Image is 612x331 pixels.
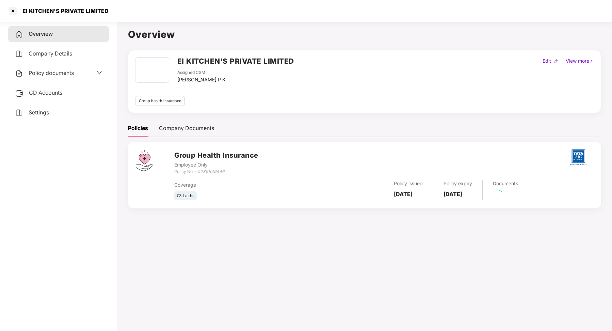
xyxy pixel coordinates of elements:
[136,150,152,171] img: svg+xml;base64,PHN2ZyB4bWxucz0iaHR0cDovL3d3dy53My5vcmcvMjAwMC9zdmciIHdpZHRoPSI0Ny43MTQiIGhlaWdodD...
[174,161,258,169] div: Employee Only
[174,169,258,175] div: Policy No. -
[589,59,594,64] img: rightIcon
[15,69,23,78] img: svg+xml;base64,PHN2ZyB4bWxucz0iaHR0cDovL3d3dy53My5vcmcvMjAwMC9zdmciIHdpZHRoPSIyNCIgaGVpZ2h0PSIyNC...
[15,50,23,58] img: svg+xml;base64,PHN2ZyB4bWxucz0iaHR0cDovL3d3dy53My5vcmcvMjAwMC9zdmciIHdpZHRoPSIyNCIgaGVpZ2h0PSIyNC...
[177,56,294,67] h2: EI KITCHEN'S PRIVATE LIMITED
[15,109,23,117] img: svg+xml;base64,PHN2ZyB4bWxucz0iaHR0cDovL3d3dy53My5vcmcvMjAwMC9zdmciIHdpZHRoPSIyNCIgaGVpZ2h0PSIyNC...
[15,89,23,97] img: svg+xml;base64,PHN2ZyB3aWR0aD0iMjUiIGhlaWdodD0iMjQiIHZpZXdCb3g9IjAgMCAyNSAyNCIgZmlsbD0ibm9uZSIgeG...
[29,89,62,96] span: CD Accounts
[177,76,225,83] div: [PERSON_NAME] P K
[177,69,225,76] div: Assigned CSM
[174,181,314,189] div: Coverage
[18,7,109,14] div: EI KITCHEN'S PRIVATE LIMITED
[97,70,102,76] span: down
[394,180,423,187] div: Policy issued
[174,191,197,201] div: ₹3 Lakhs
[29,30,53,37] span: Overview
[128,27,601,42] h1: Overview
[159,124,214,132] div: Company Documents
[128,124,148,132] div: Policies
[15,30,23,38] img: svg+xml;base64,PHN2ZyB4bWxucz0iaHR0cDovL3d3dy53My5vcmcvMjAwMC9zdmciIHdpZHRoPSIyNCIgaGVpZ2h0PSIyNC...
[566,145,590,169] img: tatag.png
[29,69,74,76] span: Policy documents
[554,59,559,64] img: editIcon
[493,180,518,187] div: Documents
[444,180,472,187] div: Policy expiry
[560,57,564,65] div: |
[496,190,502,196] span: loading
[197,169,225,174] i: 0239849446
[541,57,552,65] div: Edit
[444,191,462,198] b: [DATE]
[135,96,185,106] div: Group health insurance
[29,50,72,57] span: Company Details
[174,150,258,161] h3: Group Health Insurance
[29,109,49,116] span: Settings
[394,191,413,198] b: [DATE]
[564,57,595,65] div: View more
